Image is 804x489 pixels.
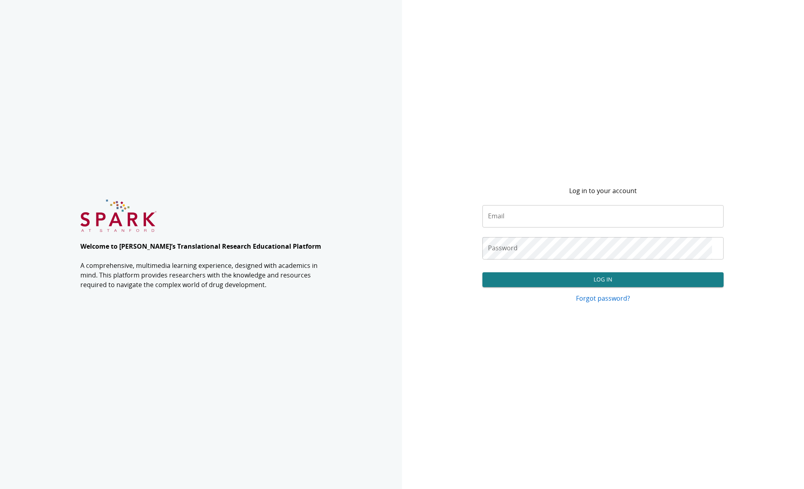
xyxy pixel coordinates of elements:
[80,242,321,251] p: Welcome to [PERSON_NAME]’s Translational Research Educational Platform
[80,261,322,289] p: A comprehensive, multimedia learning experience, designed with academics in mind. This platform p...
[80,200,156,232] img: SPARK at Stanford
[482,293,724,303] a: Forgot password?
[482,272,724,287] button: Log In
[569,186,637,196] p: Log in to your account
